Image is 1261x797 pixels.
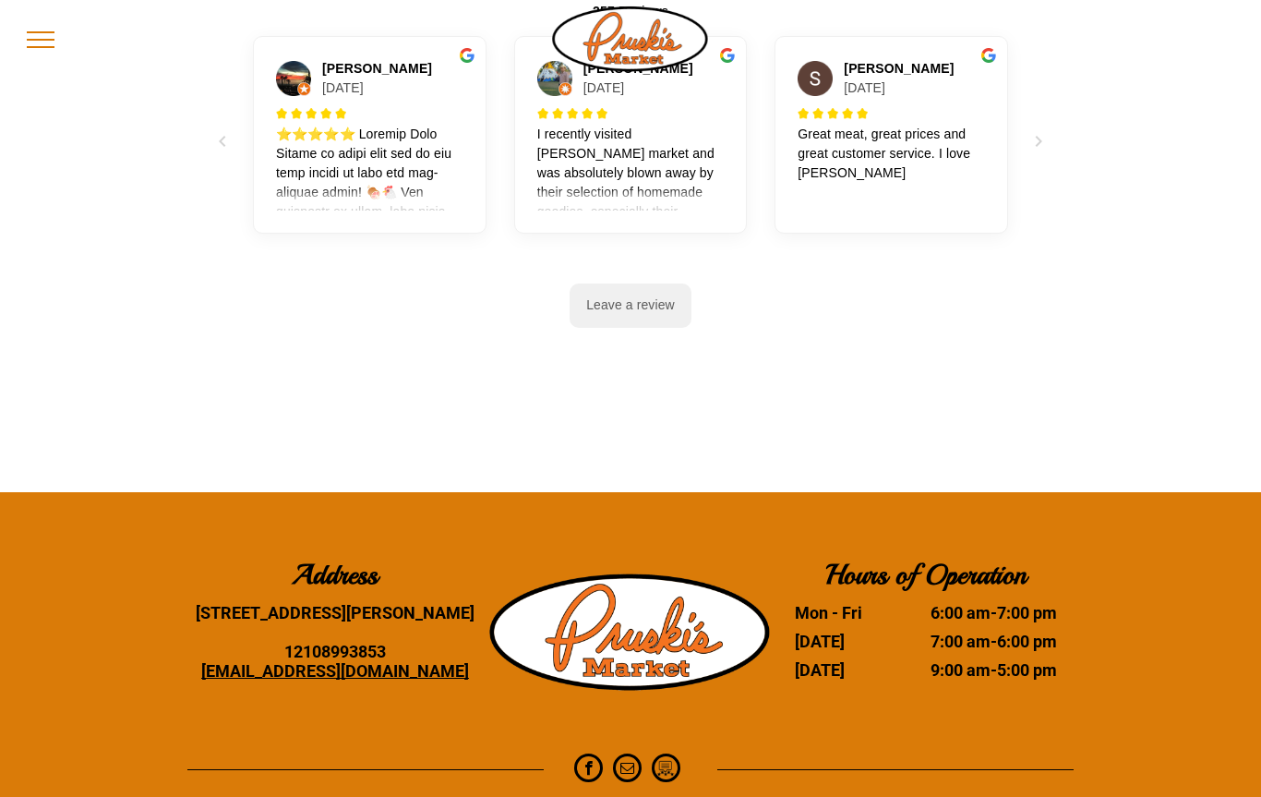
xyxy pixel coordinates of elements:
[997,603,1057,622] time: 7:00 pm
[931,660,991,680] time: 9:00 am
[201,661,469,681] a: [EMAIL_ADDRESS][DOMAIN_NAME]
[931,603,991,622] time: 6:00 am
[489,562,772,704] img: Pruski-s+Market+HQ+Logo2-1280w.png
[997,632,1057,651] time: 6:00 pm
[574,754,603,787] a: facebook
[613,754,642,787] a: email
[652,754,680,787] a: Social network
[913,632,1057,651] dd: -
[825,557,1027,592] b: Hours of Operation
[795,632,905,651] dt: [DATE]
[913,603,1057,622] dd: -
[997,660,1057,680] time: 5:00 pm
[913,660,1057,680] dd: -
[795,603,905,622] dt: Mon - Fri
[795,660,905,680] dt: [DATE]
[17,16,65,64] button: menu
[931,632,991,651] time: 7:00 am
[187,642,483,661] div: 12108993853
[187,603,483,622] div: [STREET_ADDRESS][PERSON_NAME]
[292,557,378,592] b: Address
